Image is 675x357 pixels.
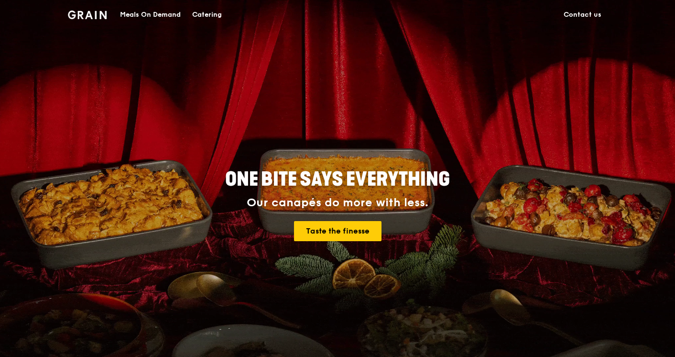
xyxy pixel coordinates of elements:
[186,0,228,29] a: Catering
[225,168,450,191] span: ONE BITE SAYS EVERYTHING
[68,11,107,19] img: Grain
[120,0,181,29] div: Meals On Demand
[165,196,510,210] div: Our canapés do more with less.
[192,0,222,29] div: Catering
[294,221,381,241] a: Taste the finesse
[558,0,607,29] a: Contact us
